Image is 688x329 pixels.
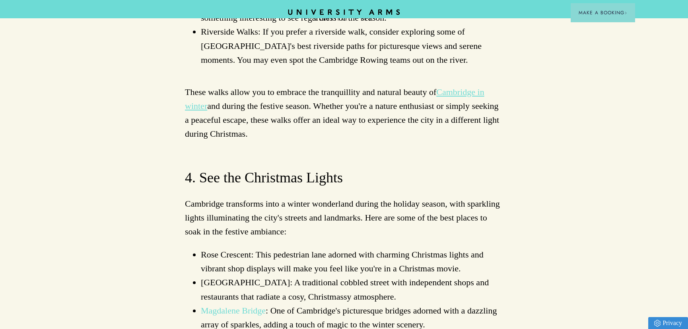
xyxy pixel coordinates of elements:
[185,85,503,141] p: These walks allow you to embrace the tranquillity and natural beauty of and during the festive se...
[648,317,688,329] a: Privacy
[185,197,503,239] p: Cambridge transforms into a winter wonderland during the holiday season, with sparkling lights il...
[571,3,635,22] button: Make a BookingArrow icon
[201,275,503,303] li: [GEOGRAPHIC_DATA]: A traditional cobbled street with independent shops and restaurants that radia...
[201,25,503,67] li: Riverside Walks: If you prefer a riverside walk, consider exploring some of [GEOGRAPHIC_DATA]'s b...
[286,9,402,21] a: Home
[185,168,503,188] h3: 4. See the Christmas Lights
[624,12,627,14] img: Arrow icon
[201,248,503,275] li: Rose Crescent: This pedestrian lane adorned with charming Christmas lights and vibrant shop displ...
[201,306,266,315] a: Magdalene Bridge
[654,320,661,327] img: Privacy
[579,9,627,16] span: Make a Booking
